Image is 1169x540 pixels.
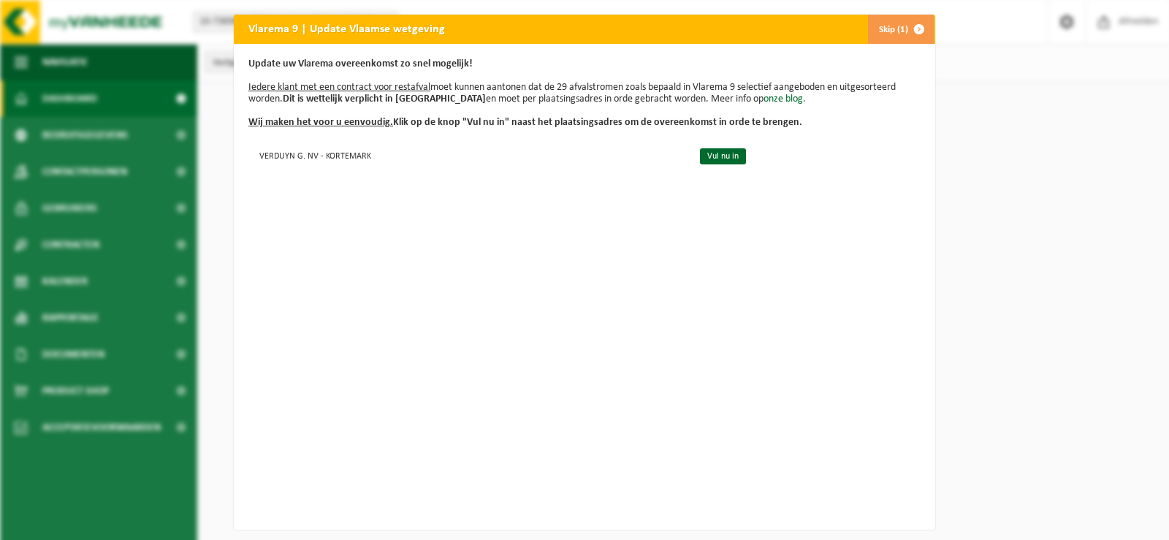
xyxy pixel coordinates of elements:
[248,117,802,128] b: Klik op de knop "Vul nu in" naast het plaatsingsadres om de overeenkomst in orde te brengen.
[283,94,486,104] b: Dit is wettelijk verplicht in [GEOGRAPHIC_DATA]
[248,58,921,129] p: moet kunnen aantonen dat de 29 afvalstromen zoals bepaald in Vlarema 9 selectief aangeboden en ui...
[867,15,934,44] button: Skip (1)
[248,143,688,167] td: VERDUYN G. NV - KORTEMARK
[248,82,430,93] u: Iedere klant met een contract voor restafval
[764,94,806,104] a: onze blog.
[700,148,746,164] a: Vul nu in
[234,15,460,42] h2: Vlarema 9 | Update Vlaamse wetgeving
[248,58,473,69] b: Update uw Vlarema overeenkomst zo snel mogelijk!
[248,117,393,128] u: Wij maken het voor u eenvoudig.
